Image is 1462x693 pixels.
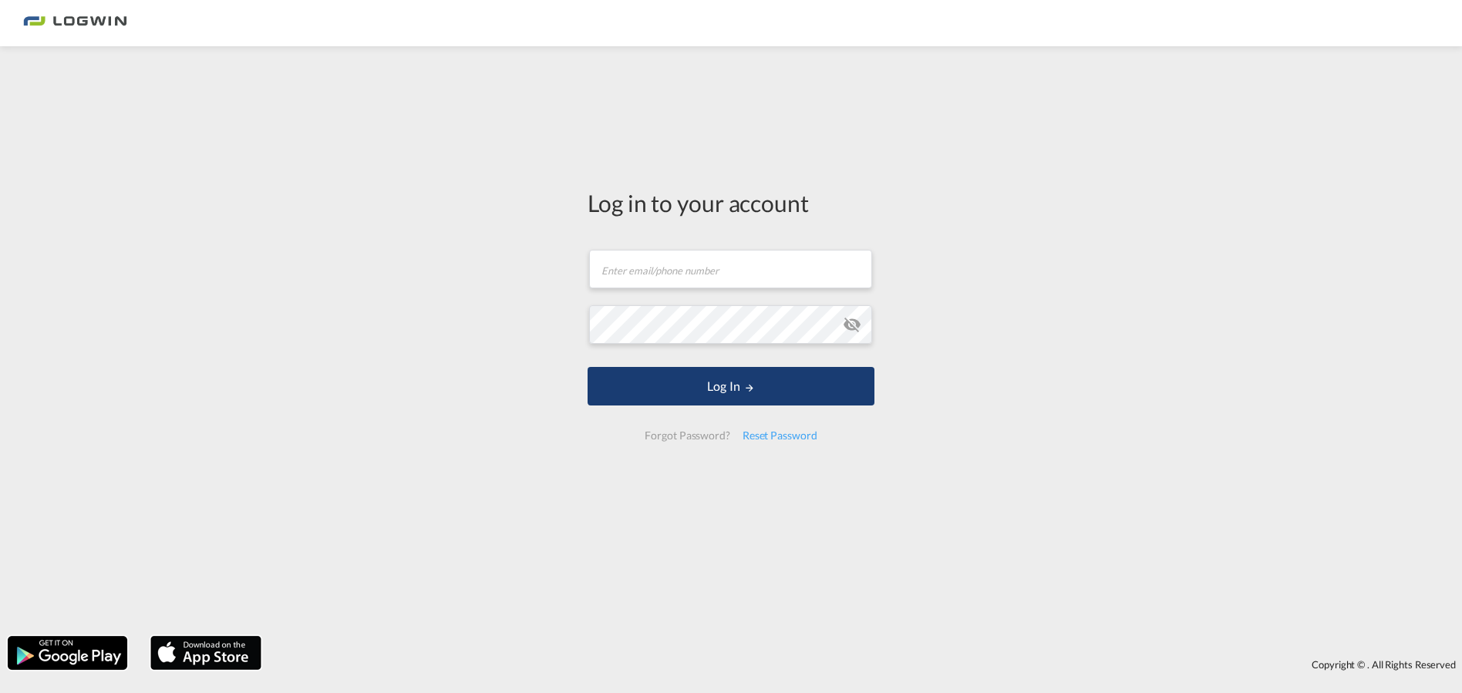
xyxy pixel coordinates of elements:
img: bc73a0e0d8c111efacd525e4c8ad7d32.png [23,6,127,41]
div: Reset Password [736,422,824,449]
button: LOGIN [588,367,874,405]
div: Forgot Password? [638,422,736,449]
img: apple.png [149,634,263,671]
input: Enter email/phone number [589,250,872,288]
img: google.png [6,634,129,671]
div: Copyright © . All Rights Reserved [269,651,1462,678]
div: Log in to your account [588,187,874,219]
md-icon: icon-eye-off [843,315,861,334]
